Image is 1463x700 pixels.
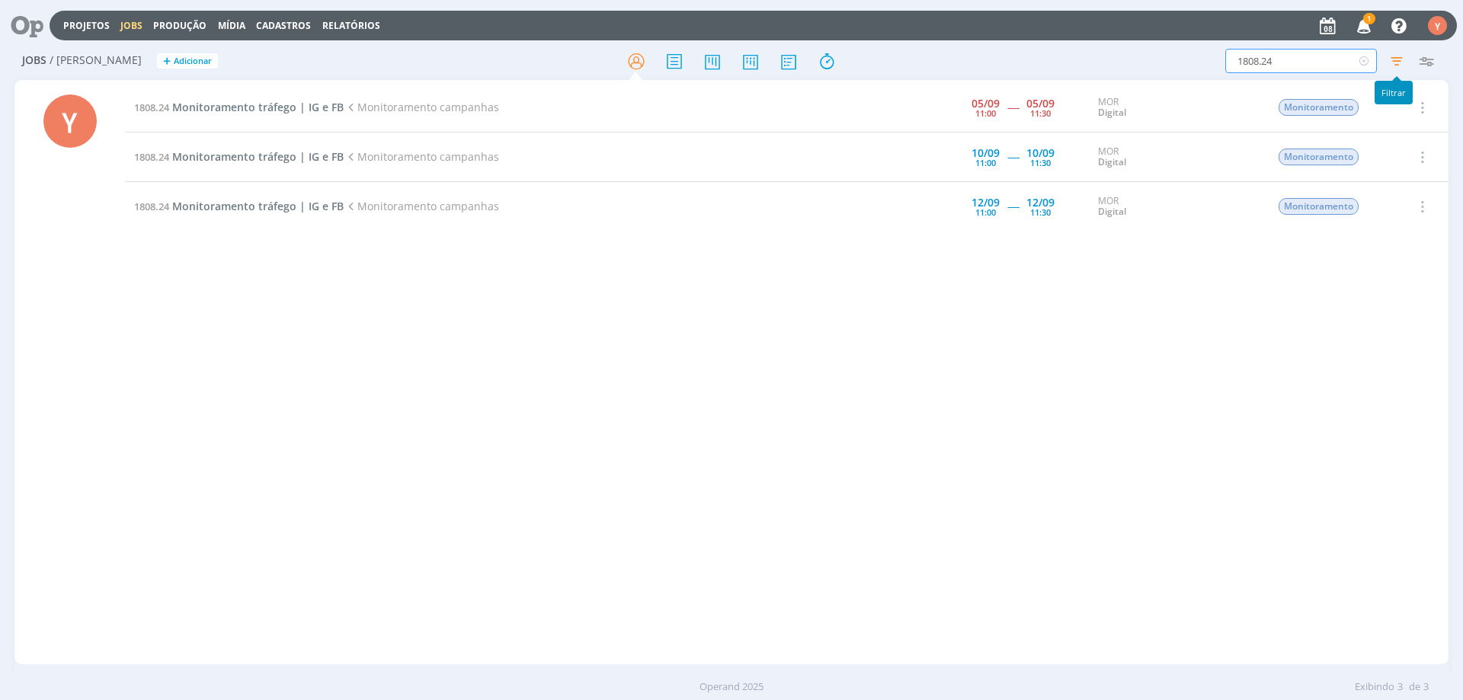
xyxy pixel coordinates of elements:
a: Relatórios [322,19,380,32]
span: de [1409,679,1420,695]
span: 3 [1397,679,1403,695]
a: Produção [153,19,206,32]
span: / [PERSON_NAME] [50,54,142,67]
div: 11:00 [975,158,996,167]
button: Mídia [213,20,250,32]
span: Monitoramento campanhas [344,199,499,213]
span: Monitoramento campanhas [344,149,499,164]
span: 1808.24 [134,200,169,213]
div: 12/09 [1026,197,1055,208]
a: Mídia [218,19,245,32]
span: Monitoramento tráfego | IG e FB [172,149,344,164]
div: Filtrar [1375,81,1413,104]
div: 11:30 [1030,158,1051,167]
button: Cadastros [251,20,315,32]
div: 11:00 [975,208,996,216]
span: Monitoramento [1279,149,1359,165]
a: Digital [1098,106,1126,119]
div: 05/09 [1026,98,1055,109]
span: Monitoramento tráfego | IG e FB [172,199,344,213]
div: MOR [1098,146,1255,168]
span: Cadastros [256,19,311,32]
a: Jobs [120,19,142,32]
div: 05/09 [972,98,1000,109]
div: 10/09 [1026,148,1055,158]
span: Monitoramento campanhas [344,100,499,114]
span: Adicionar [174,56,212,66]
span: ----- [1007,199,1019,213]
button: 1 [1347,12,1378,40]
span: + [163,53,171,69]
div: 10/09 [972,148,1000,158]
input: Busca [1225,49,1377,73]
div: Y [1428,16,1447,35]
div: Y [43,94,97,148]
button: Y [1427,12,1448,39]
button: Produção [149,20,211,32]
a: 1808.24Monitoramento tráfego | IG e FB [134,149,344,164]
button: Projetos [59,20,114,32]
span: 3 [1423,679,1429,695]
span: 1808.24 [134,101,169,114]
button: Jobs [116,20,147,32]
div: 12/09 [972,197,1000,208]
div: 11:30 [1030,109,1051,117]
a: 1808.24Monitoramento tráfego | IG e FB [134,100,344,114]
div: MOR [1098,97,1255,119]
div: 11:30 [1030,208,1051,216]
div: MOR [1098,196,1255,218]
span: Jobs [22,54,46,67]
a: Projetos [63,19,110,32]
span: 1808.24 [134,150,169,164]
a: Digital [1098,155,1126,168]
span: 1 [1363,13,1375,24]
span: ----- [1007,100,1019,114]
span: Monitoramento [1279,198,1359,215]
button: Relatórios [318,20,385,32]
div: 11:00 [975,109,996,117]
span: Exibindo [1355,679,1394,695]
a: 1808.24Monitoramento tráfego | IG e FB [134,199,344,213]
a: Digital [1098,205,1126,218]
span: Monitoramento [1279,99,1359,116]
span: Monitoramento tráfego | IG e FB [172,100,344,114]
button: +Adicionar [157,53,218,69]
span: ----- [1007,149,1019,164]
